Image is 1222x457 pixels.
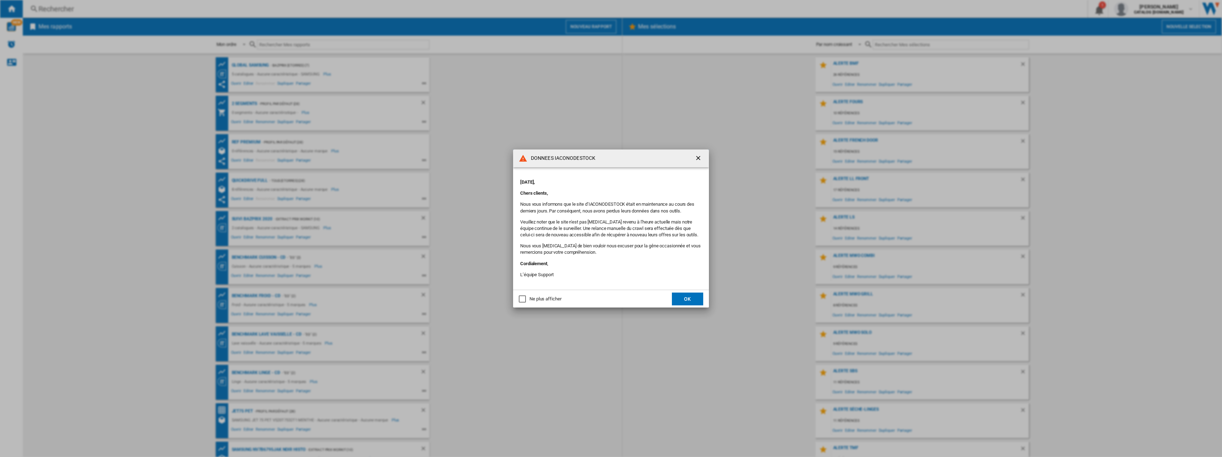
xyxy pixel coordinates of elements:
md-checkbox: Ne plus afficher [519,295,561,302]
h4: DONNEES IACONODESTOCK [527,155,595,162]
p: Nous vous [MEDICAL_DATA] de bien vouloir nous excuser pour la gêne occasionnée et vous remercions... [520,243,702,256]
p: , [520,261,702,267]
b: Chers clients, [520,190,548,196]
div: Ne plus afficher [529,296,561,302]
button: getI18NText('BUTTONS.CLOSE_DIALOG') [692,151,706,166]
b: [DATE], [520,179,535,185]
ng-md-icon: getI18NText('BUTTONS.CLOSE_DIALOG') [695,154,703,163]
p: Nous vous informons que le site d’IACONODESTOCK était en maintenance au cours des derniers jours.... [520,201,702,214]
p: L’équipe Support [520,272,702,278]
button: OK [672,293,703,305]
b: Cordialement [520,261,547,266]
p: Veuillez noter que le site n'est pas [MEDICAL_DATA] revenu à l'heure actuelle mais notre équipe c... [520,219,702,238]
